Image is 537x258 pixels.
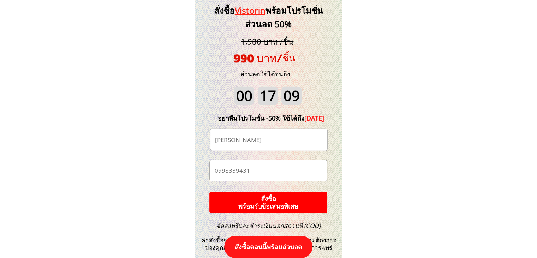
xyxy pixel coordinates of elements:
[202,4,335,31] h3: สั่งซื้อ พร้อมโปรโมชั่นส่วนลด 50%
[304,114,324,122] span: [DATE]
[231,69,300,79] h3: ส่วนลดใช้ได้จนถึง
[224,236,312,258] p: สั่งซื้อตอนนี้พร้อมส่วนลด
[277,52,295,63] span: /ชิ้น
[213,129,324,151] input: ชื่อ-นามสกุล
[207,113,335,123] div: อย่าลืมโปรโมชั่น -50% ใช้ได้ถึง
[213,160,324,181] input: เบอร์โทรศัพท์
[209,192,327,213] p: สั่งซื้อ พร้อมรับข้อเสนอพิเศษ
[235,5,265,16] span: Vistorin
[241,36,293,47] span: 1,980 บาท /ชิ้น
[216,222,321,230] span: จัดส่งฟรีและชำระเงินนอกสถานที่ (COD)
[234,51,277,64] span: 990 บาท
